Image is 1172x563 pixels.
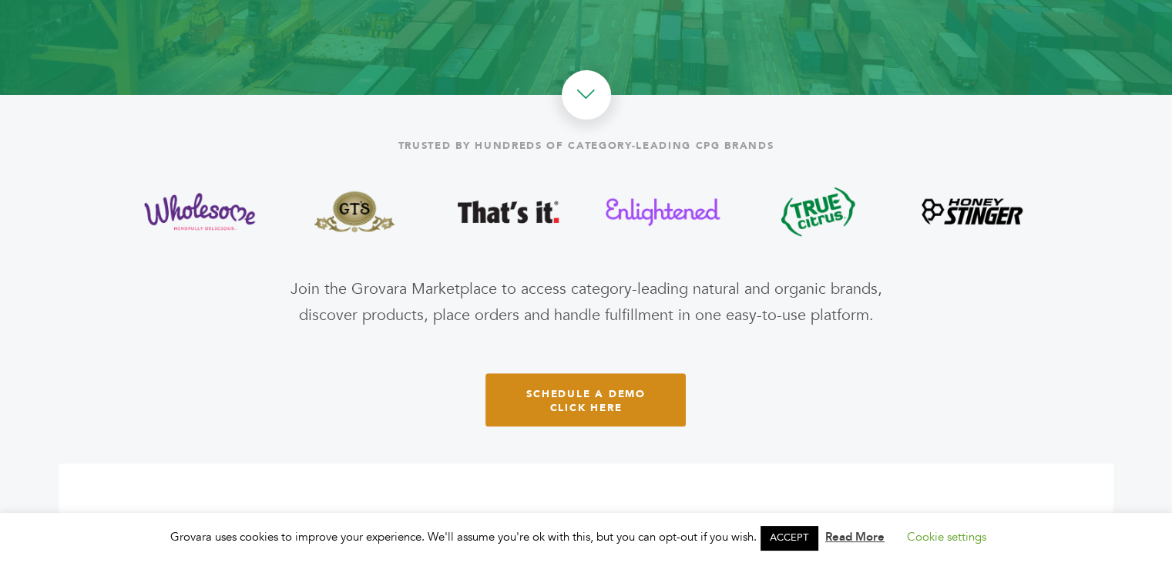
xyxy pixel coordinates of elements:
[825,529,885,544] a: Read More
[59,132,1113,160] div: Trusted by hundreds of category-leading CPG brands
[170,529,1002,544] span: Grovara uses cookies to improve your experience. We'll assume you're ok with this, but you can op...
[907,529,986,544] a: Cookie settings
[526,387,646,415] span: schedule a demo click here
[485,373,686,426] a: schedule a demo click here
[290,276,882,329] div: Join the Grovara Marketplace to access category-leading natural and organic brands, discover prod...
[761,526,818,550] a: ACCEPT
